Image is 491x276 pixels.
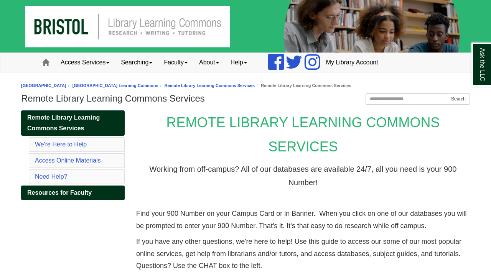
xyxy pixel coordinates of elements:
[35,173,68,180] a: Need Help?
[27,189,92,196] span: Resources for Faculty
[21,82,470,89] nav: breadcrumb
[193,53,225,72] a: About
[21,110,125,200] div: Guide Pages
[165,83,255,88] a: Remote Library Learning Commons Services
[21,83,66,88] a: [GEOGRAPHIC_DATA]
[35,141,87,148] a: We're Here to Help
[115,53,158,72] a: Searching
[35,157,101,164] a: Access Online Materials
[21,93,470,104] h1: Remote Library Learning Commons Services
[21,110,125,136] a: Remote Library Learning Commons Services
[225,53,253,72] a: Help
[447,93,470,105] button: Search
[158,53,193,72] a: Faculty
[136,238,461,269] span: If you have any other questions, we're here to help! Use this guide to access our some of our mos...
[166,115,440,154] span: REMOTE LIBRARY LEARNING COMMONS SERVICES
[255,82,351,89] li: Remote Library Learning Commons Services
[72,83,158,88] a: [GEOGRAPHIC_DATA] Learning Commons
[136,210,466,230] span: Find your 900 Number on your Campus Card or in Banner. When you click on one of our databases you...
[55,53,115,72] a: Access Services
[150,165,457,187] span: Working from off-campus? All of our databases are available 24/7, all you need is your 900 Number!
[21,186,125,200] a: Resources for Faculty
[27,114,100,131] span: Remote Library Learning Commons Services
[320,53,384,72] a: My Library Account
